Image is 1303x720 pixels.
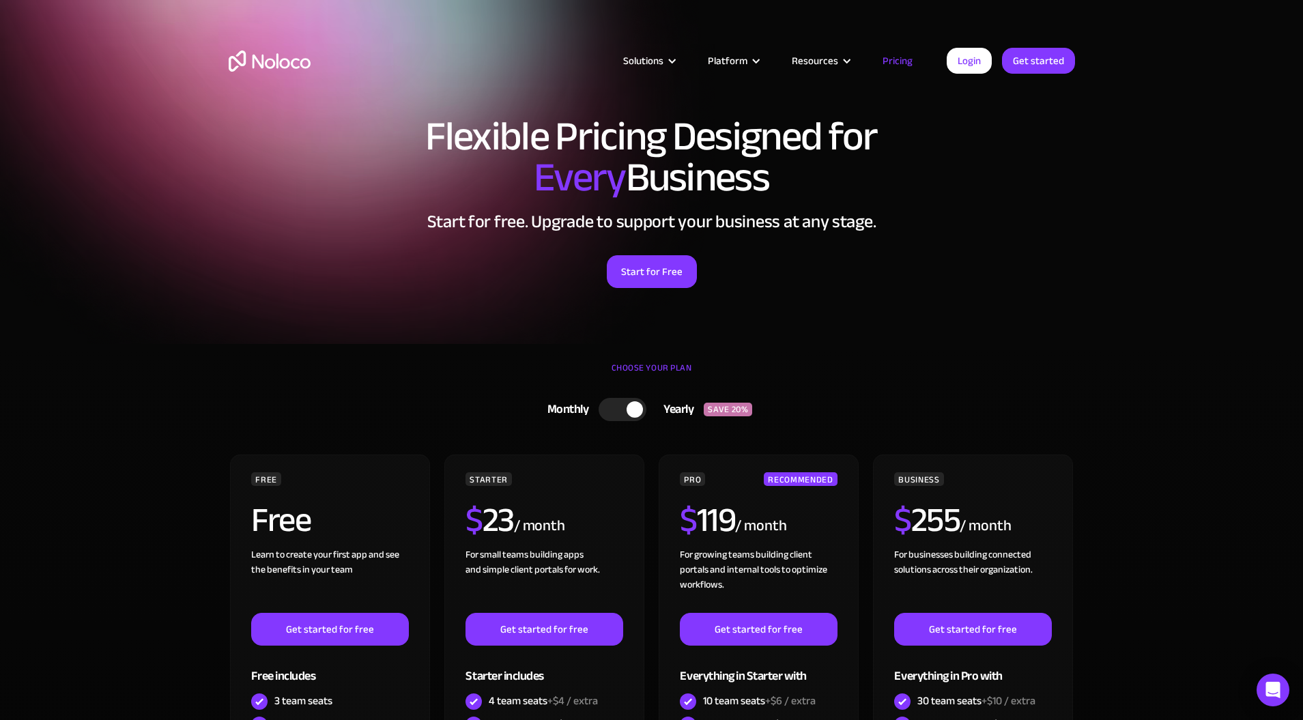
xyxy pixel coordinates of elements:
[1002,48,1075,74] a: Get started
[1257,674,1289,706] div: Open Intercom Messenger
[775,52,865,70] div: Resources
[894,503,960,537] h2: 255
[466,488,483,552] span: $
[947,48,992,74] a: Login
[530,399,599,420] div: Monthly
[229,358,1075,392] div: CHOOSE YOUR PLAN
[680,646,837,690] div: Everything in Starter with
[765,691,816,711] span: +$6 / extra
[229,51,311,72] a: home
[917,693,1035,708] div: 30 team seats
[960,515,1011,537] div: / month
[894,613,1051,646] a: Get started for free
[514,515,565,537] div: / month
[534,139,626,216] span: Every
[489,693,598,708] div: 4 team seats
[229,116,1075,198] h1: Flexible Pricing Designed for Business
[680,472,705,486] div: PRO
[251,613,408,646] a: Get started for free
[274,693,332,708] div: 3 team seats
[547,691,598,711] span: +$4 / extra
[466,547,622,613] div: For small teams building apps and simple client portals for work. ‍
[229,212,1075,232] h2: Start for free. Upgrade to support your business at any stage.
[865,52,930,70] a: Pricing
[680,488,697,552] span: $
[251,646,408,690] div: Free includes
[466,503,514,537] h2: 23
[894,646,1051,690] div: Everything in Pro with
[466,613,622,646] a: Get started for free
[704,403,752,416] div: SAVE 20%
[894,488,911,552] span: $
[680,503,735,537] h2: 119
[708,52,747,70] div: Platform
[623,52,663,70] div: Solutions
[607,255,697,288] a: Start for Free
[894,472,943,486] div: BUSINESS
[646,399,704,420] div: Yearly
[251,503,311,537] h2: Free
[982,691,1035,711] span: +$10 / extra
[251,472,281,486] div: FREE
[792,52,838,70] div: Resources
[680,613,837,646] a: Get started for free
[894,547,1051,613] div: For businesses building connected solutions across their organization. ‍
[703,693,816,708] div: 10 team seats
[735,515,786,537] div: / month
[466,472,511,486] div: STARTER
[764,472,837,486] div: RECOMMENDED
[680,547,837,613] div: For growing teams building client portals and internal tools to optimize workflows.
[466,646,622,690] div: Starter includes
[691,52,775,70] div: Platform
[606,52,691,70] div: Solutions
[251,547,408,613] div: Learn to create your first app and see the benefits in your team ‍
